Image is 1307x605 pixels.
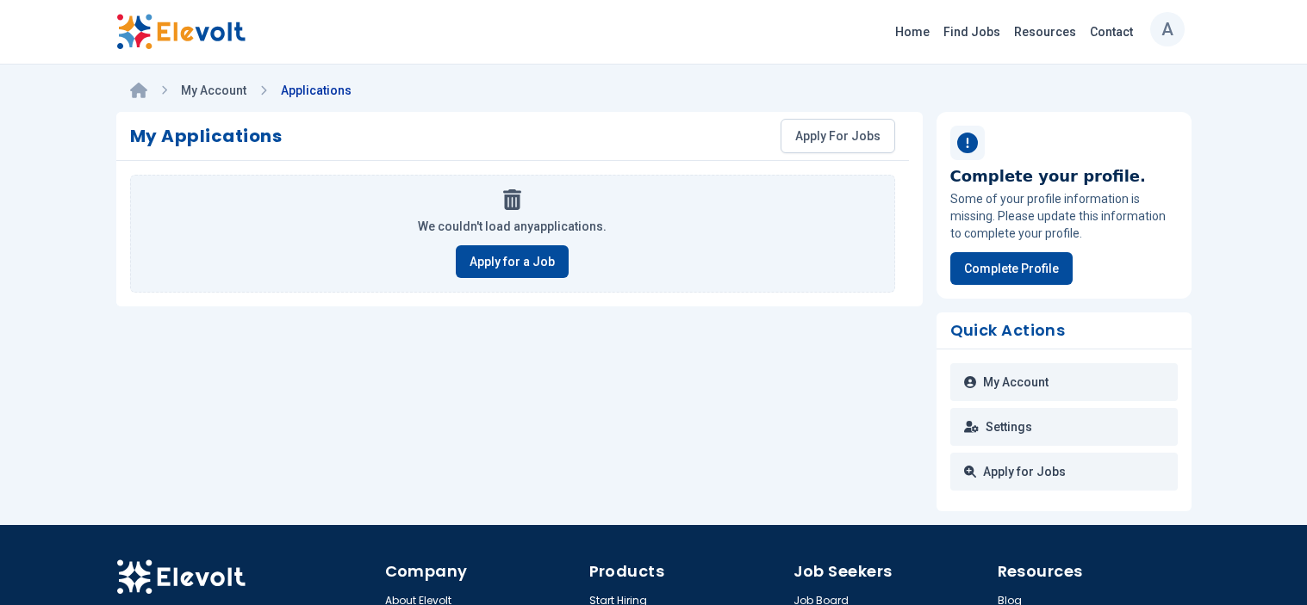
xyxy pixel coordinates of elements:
p: We couldn't load any applications . [418,218,607,235]
a: Apply for Jobs [950,453,1178,491]
a: Home [888,18,937,46]
p: A [1161,8,1173,51]
img: Elevolt [116,559,246,596]
a: Apply For Jobs [781,119,895,153]
img: Elevolt [116,14,246,50]
h4: Resources [998,559,1192,583]
a: Apply for a Job [456,245,569,278]
h4: Job Seekers [794,559,987,583]
a: My Account [181,83,246,97]
a: Applications [281,83,352,97]
h2: My Applications [130,124,283,148]
h4: Company [385,559,579,583]
h3: Quick Actions [950,323,1178,338]
a: Settings [950,408,1178,446]
a: Resources [1007,18,1083,46]
a: Complete Profile [950,252,1073,285]
a: Find Jobs [937,18,1007,46]
h6: Complete your profile. [950,167,1178,187]
h4: Products [589,559,783,583]
button: A [1150,12,1185,46]
a: Contact [1083,18,1140,46]
p: Some of your profile information is missing. Please update this information to complete your prof... [950,190,1178,242]
a: My Account [950,363,1178,401]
